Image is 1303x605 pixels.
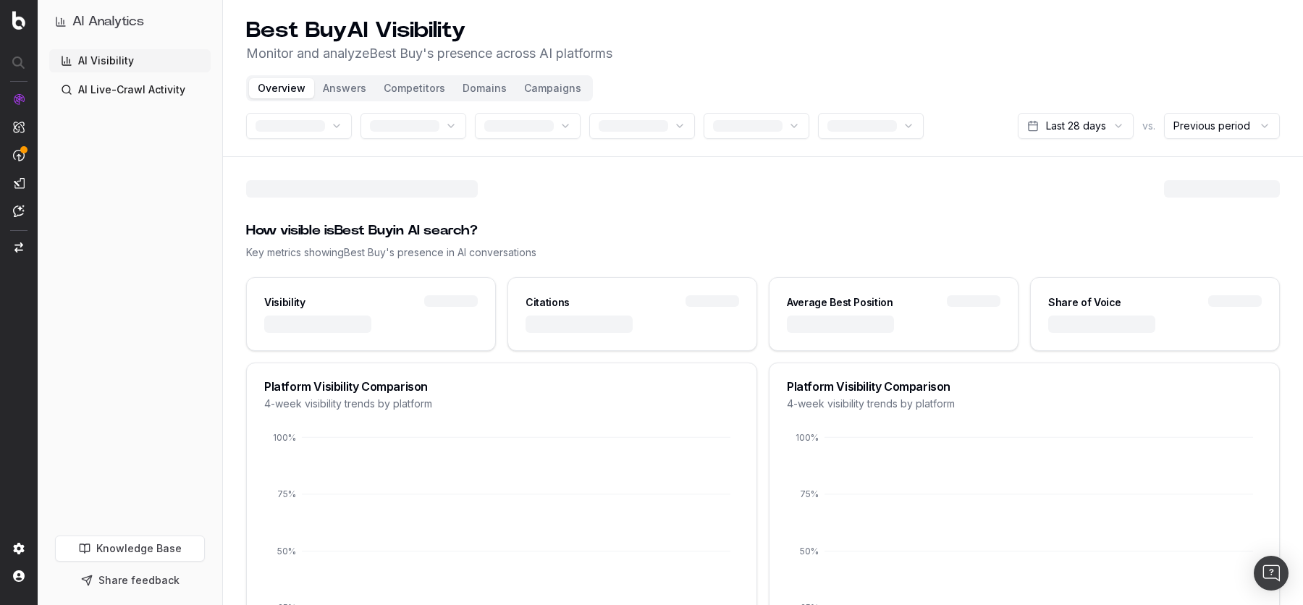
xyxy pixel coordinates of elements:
tspan: 50% [277,546,296,557]
img: Analytics [13,93,25,105]
img: Assist [13,205,25,217]
button: Campaigns [515,78,590,98]
a: Knowledge Base [55,536,205,562]
h1: Best Buy AI Visibility [246,17,612,43]
div: 4-week visibility trends by platform [264,397,739,411]
span: vs. [1142,119,1155,133]
tspan: 100% [273,432,296,443]
a: AI Visibility [49,49,211,72]
a: AI Live-Crawl Activity [49,78,211,101]
img: Botify logo [12,11,25,30]
div: Share of Voice [1048,295,1121,310]
img: Studio [13,177,25,189]
h1: AI Analytics [72,12,144,32]
div: How visible is Best Buy in AI search? [246,221,1280,241]
img: Switch project [14,242,23,253]
img: Activation [13,149,25,161]
button: AI Analytics [55,12,205,32]
p: Monitor and analyze Best Buy 's presence across AI platforms [246,43,612,64]
div: Platform Visibility Comparison [264,381,739,392]
tspan: 100% [796,432,819,443]
div: Open Intercom Messenger [1254,556,1289,591]
button: Share feedback [55,567,205,593]
div: Key metrics showing Best Buy 's presence in AI conversations [246,245,1280,260]
div: Visibility [264,295,305,310]
div: Citations [526,295,570,310]
img: Intelligence [13,121,25,133]
div: Average Best Position [787,295,893,310]
button: Answers [314,78,375,98]
tspan: 75% [277,488,296,499]
img: My account [13,570,25,582]
div: 4-week visibility trends by platform [787,397,1262,411]
div: Platform Visibility Comparison [787,381,1262,392]
img: Setting [13,543,25,554]
button: Competitors [375,78,454,98]
tspan: 50% [800,546,819,557]
button: Domains [454,78,515,98]
button: Overview [249,78,314,98]
tspan: 75% [800,488,819,499]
